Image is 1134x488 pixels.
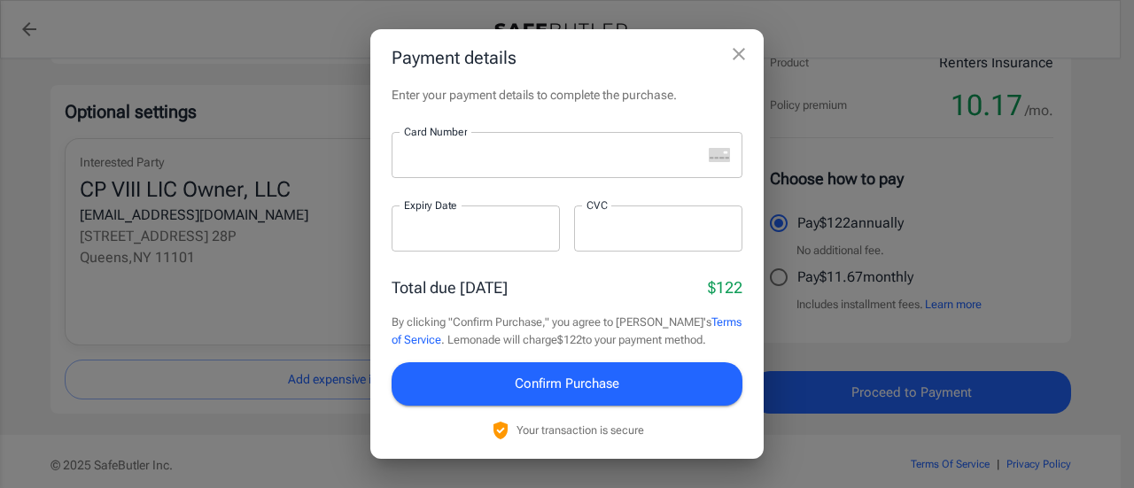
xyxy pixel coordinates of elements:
[515,372,619,395] span: Confirm Purchase
[721,36,757,72] button: close
[392,314,742,348] p: By clicking "Confirm Purchase," you agree to [PERSON_NAME]'s . Lemonade will charge $122 to your ...
[370,29,764,86] h2: Payment details
[404,147,702,164] iframe: Secure card number input frame
[392,86,742,104] p: Enter your payment details to complete the purchase.
[517,422,644,438] p: Your transaction is secure
[392,275,508,299] p: Total due [DATE]
[392,362,742,405] button: Confirm Purchase
[708,275,742,299] p: $122
[404,198,457,213] label: Expiry Date
[404,124,467,139] label: Card Number
[586,198,608,213] label: CVC
[709,148,730,162] svg: unknown
[404,221,548,237] iframe: Secure expiration date input frame
[392,315,742,346] a: Terms of Service
[586,221,730,237] iframe: Secure CVC input frame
